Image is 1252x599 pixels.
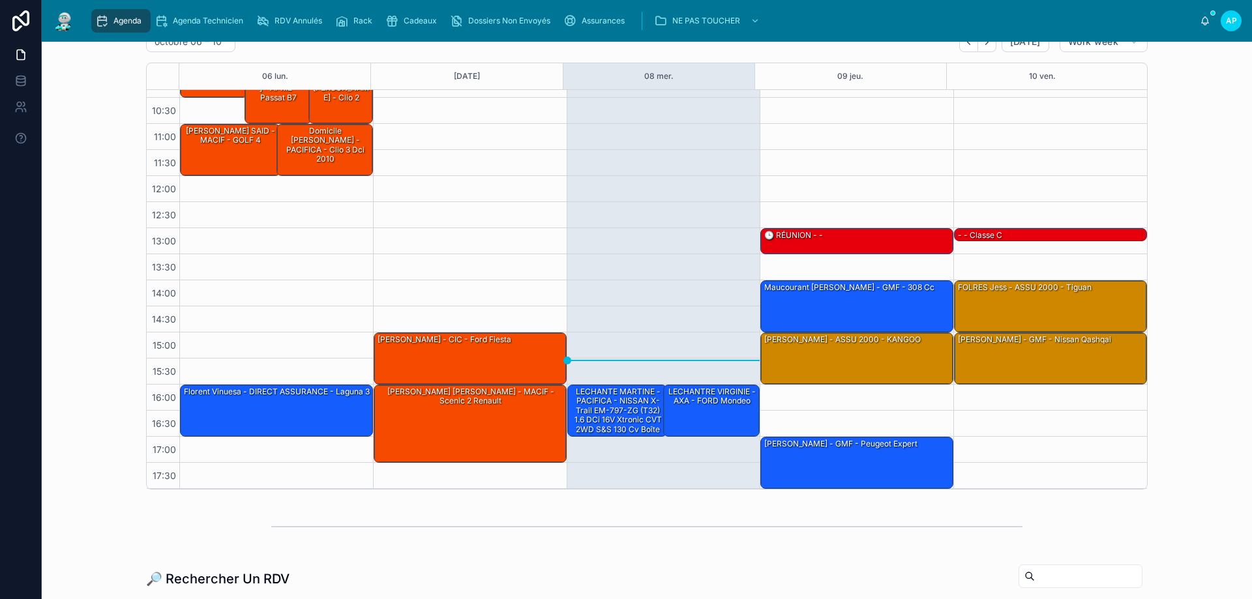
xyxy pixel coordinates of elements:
[149,287,179,299] span: 14:00
[262,63,288,89] button: 06 lun.
[763,282,936,293] div: Maucourant [PERSON_NAME] - GMF - 308 cc
[582,16,625,26] span: Assurances
[149,261,179,272] span: 13:30
[146,570,290,588] h1: 🔎 Rechercher Un RDV
[279,125,372,166] div: Domicile [PERSON_NAME] - PACIFICA - clio 3 dci 2010
[183,125,279,147] div: [PERSON_NAME] SAID - MACIF - GOLF 4
[763,229,824,241] div: 🕒 RÉUNION - -
[381,9,446,33] a: Cadeaux
[1060,31,1148,52] button: Work week
[149,209,179,220] span: 12:30
[149,105,179,116] span: 10:30
[1002,31,1049,52] button: [DATE]
[763,438,919,450] div: [PERSON_NAME] - GMF - Peugeot expert
[957,229,1004,241] div: - - classe c
[331,9,381,33] a: Rack
[1010,36,1041,48] span: [DATE]
[173,16,243,26] span: Agenda Technicien
[113,16,142,26] span: Agenda
[353,16,372,26] span: Rack
[181,124,280,175] div: [PERSON_NAME] SAID - MACIF - GOLF 4
[959,32,978,52] button: Back
[374,385,566,462] div: [PERSON_NAME] [PERSON_NAME] - MACIF - scenic 2 renault
[955,229,1146,242] div: - - classe c
[763,334,922,345] div: [PERSON_NAME] - ASSU 2000 - KANGOO
[149,79,179,90] span: 10:00
[151,131,179,142] span: 11:00
[761,333,953,384] div: [PERSON_NAME] - ASSU 2000 - KANGOO
[1226,16,1237,26] span: AP
[275,16,322,26] span: RDV Annulés
[955,281,1146,332] div: FOLRES jess - ASSU 2000 - tiguan
[149,235,179,246] span: 13:00
[672,16,740,26] span: NE PAS TOUCHER
[149,444,179,455] span: 17:00
[468,16,550,26] span: Dossiers Non Envoyés
[568,385,667,436] div: LECHANTE MARTINE - PACIFICA - NISSAN X-Trail EM-797-ZG (T32) 1.6 dCi 16V Xtronic CVT 2WD S&S 130 ...
[404,16,437,26] span: Cadeaux
[309,72,372,123] div: DOMICILE [PERSON_NAME] - Clio 2
[559,9,634,33] a: Assurances
[149,392,179,403] span: 16:00
[1029,63,1056,89] button: 10 ven.
[761,229,953,254] div: 🕒 RÉUNION - -
[978,32,996,52] button: Next
[837,63,863,89] button: 09 jeu.
[644,63,674,89] button: 08 mer.
[761,437,953,488] div: [PERSON_NAME] - GMF - Peugeot expert
[570,386,666,445] div: LECHANTE MARTINE - PACIFICA - NISSAN X-Trail EM-797-ZG (T32) 1.6 dCi 16V Xtronic CVT 2WD S&S 130 ...
[149,418,179,429] span: 16:30
[149,314,179,325] span: 14:30
[376,334,513,345] div: [PERSON_NAME] - CIC - ford fiesta
[149,183,179,194] span: 12:00
[155,35,222,48] h2: octobre 06 – 10
[664,385,759,436] div: LECHANTRE VIRGINIE - AXA - FORD mondeo
[183,386,371,398] div: Florent Vinuesa - DIRECT ASSURANCE - laguna 3
[376,386,565,407] div: [PERSON_NAME] [PERSON_NAME] - MACIF - scenic 2 renault
[1068,36,1118,48] span: Work week
[86,7,1200,35] div: scrollable content
[955,333,1146,384] div: [PERSON_NAME] - GMF - Nissan qashqai
[446,9,559,33] a: Dossiers Non Envoyés
[181,385,372,436] div: Florent Vinuesa - DIRECT ASSURANCE - laguna 3
[149,470,179,481] span: 17:30
[374,333,566,384] div: [PERSON_NAME] - CIC - ford fiesta
[761,281,953,332] div: Maucourant [PERSON_NAME] - GMF - 308 cc
[650,9,766,33] a: NE PAS TOUCHER
[957,282,1093,293] div: FOLRES jess - ASSU 2000 - tiguan
[52,10,76,31] img: App logo
[91,9,151,33] a: Agenda
[666,386,758,407] div: LECHANTRE VIRGINIE - AXA - FORD mondeo
[149,366,179,377] span: 15:30
[151,157,179,168] span: 11:30
[277,124,372,175] div: Domicile [PERSON_NAME] - PACIFICA - clio 3 dci 2010
[149,340,179,351] span: 15:00
[151,9,252,33] a: Agenda Technicien
[252,9,331,33] a: RDV Annulés
[454,63,480,89] button: [DATE]
[245,72,312,123] div: [PERSON_NAME] - APRIL - passat B7
[957,334,1112,345] div: [PERSON_NAME] - GMF - Nissan qashqai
